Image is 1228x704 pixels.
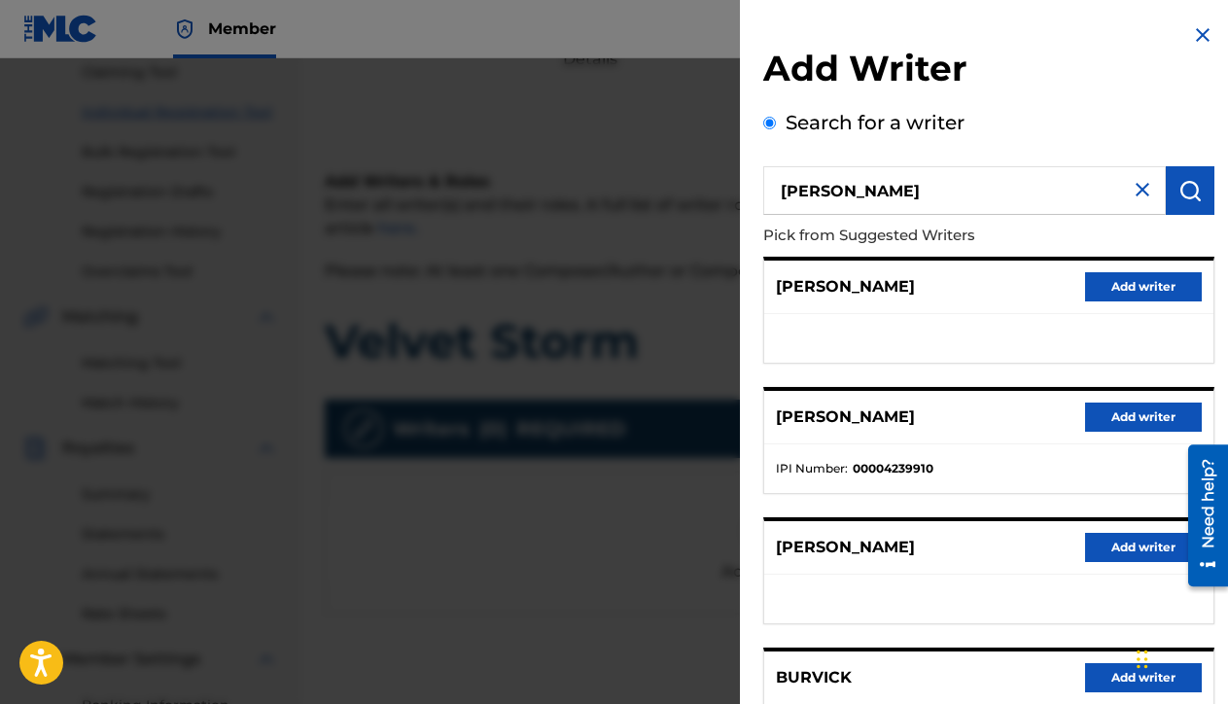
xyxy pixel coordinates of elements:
p: [PERSON_NAME] [776,405,915,429]
img: Search Works [1178,179,1202,202]
label: Search for a writer [786,111,965,134]
iframe: Resource Center [1174,438,1228,594]
p: BURVICK [776,666,852,689]
input: Search writer's name or IPI Number [763,166,1166,215]
span: Member [208,18,276,40]
div: Drag [1137,630,1148,688]
span: IPI Number : [776,460,848,477]
img: close [1131,178,1154,201]
img: MLC Logo [23,15,98,43]
img: Top Rightsholder [173,18,196,41]
button: Add writer [1085,663,1202,692]
button: Add writer [1085,272,1202,301]
strong: 00004239910 [853,460,933,477]
iframe: Chat Widget [1131,611,1228,704]
button: Add writer [1085,403,1202,432]
h2: Add Writer [763,47,1214,96]
p: Pick from Suggested Writers [763,215,1104,257]
p: [PERSON_NAME] [776,536,915,559]
p: [PERSON_NAME] [776,275,915,299]
button: Add writer [1085,533,1202,562]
